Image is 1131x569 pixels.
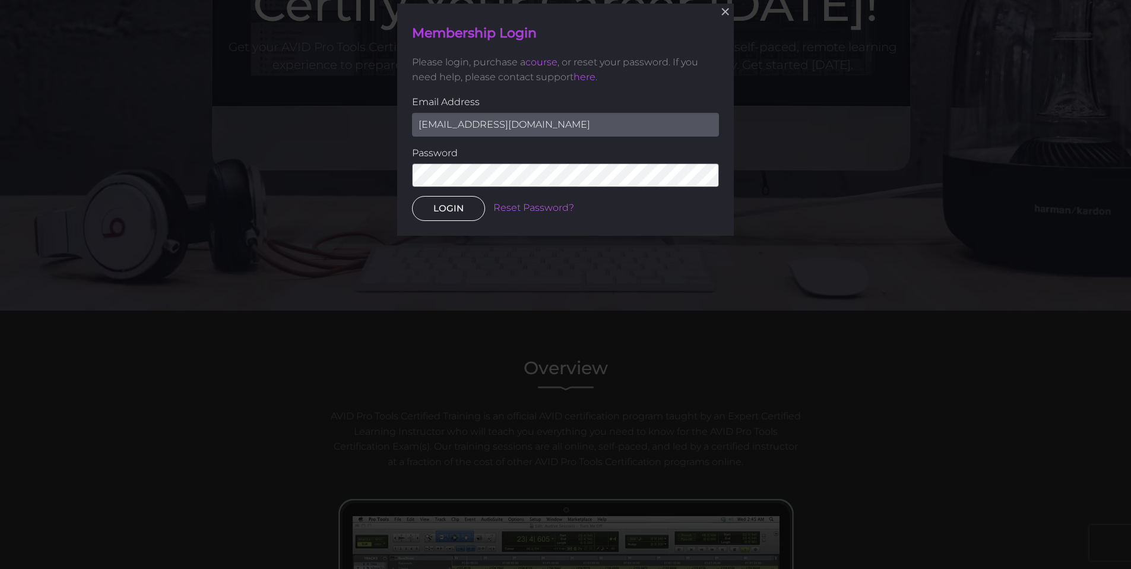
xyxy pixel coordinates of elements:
a: here [574,72,595,83]
label: Email Address [412,94,719,110]
button: LOGIN [412,197,485,222]
label: Password [412,146,719,161]
a: Reset Password? [493,203,574,214]
h4: Membership Login [412,24,719,43]
a: course [525,56,557,68]
p: Please login, purchase a , or reset your password. If you need help, please contact support . [412,55,719,85]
